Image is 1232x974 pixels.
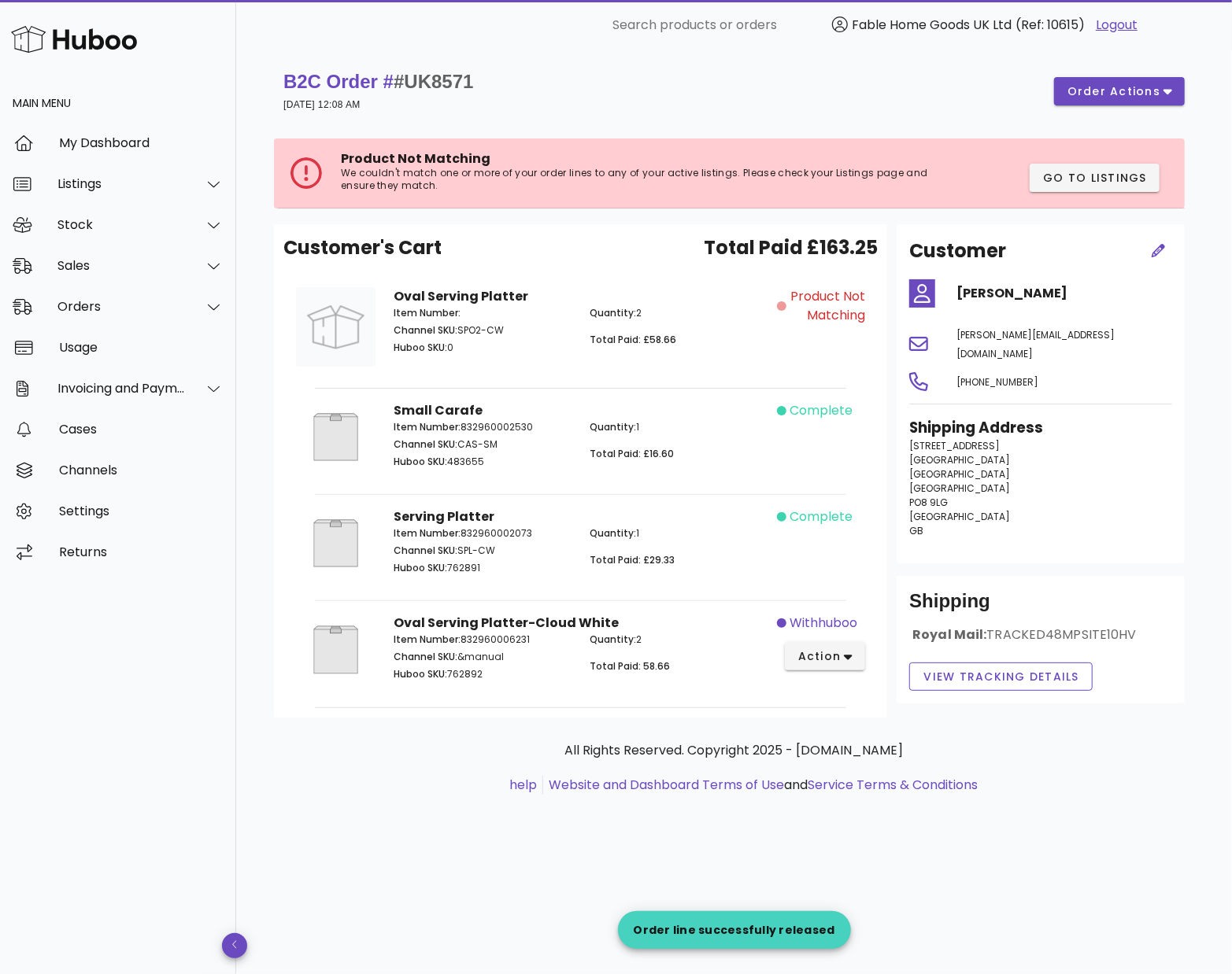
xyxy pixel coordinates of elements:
p: CAS-SM [394,437,572,452]
button: View Tracking details [909,662,1093,691]
span: Huboo SKU: [394,455,448,468]
a: help [509,776,537,794]
div: Settings [59,504,224,518]
p: 1 [590,526,768,540]
div: Invoicing and Payments [57,381,186,396]
span: Channel SKU: [394,544,458,557]
button: action [785,642,866,670]
span: TRACKED48MPSITE10HV [987,625,1137,644]
span: Total Paid: £16.60 [590,447,675,460]
strong: Small Carafe [394,401,483,419]
strong: B2C Order # [283,71,473,92]
img: Product Image [296,507,376,579]
span: [GEOGRAPHIC_DATA] [909,467,1010,481]
span: Quantity: [590,306,637,319]
img: Huboo Logo [11,22,137,56]
span: Quantity: [590,633,637,646]
img: Product Image [296,614,376,685]
span: GB [909,524,923,537]
a: Logout [1096,16,1138,35]
div: Returns [59,544,224,559]
div: My Dashboard [59,135,224,150]
p: 832960002530 [394,420,572,434]
p: SPL-CW [394,544,572,558]
span: Huboo SKU: [394,341,448,354]
button: Go to Listings [1030,164,1160,192]
strong: Serving Platter [394,507,495,526]
p: 1 [590,420,768,434]
span: complete [790,507,853,526]
div: Shipping [909,588,1172,626]
span: Product Not Matching [790,287,866,325]
span: #UK8571 [394,71,473,92]
span: Quantity: [590,526,637,540]
span: PO8 9LG [909,496,948,509]
p: 762892 [394,667,572,681]
p: 0 [394,341,572,355]
span: Customer's Cart [283,234,442,262]
p: 2 [590,306,768,320]
span: Total Paid: £29.33 [590,553,675,566]
span: Go to Listings [1042,170,1147,186]
p: 2 [590,633,768,647]
span: Channel SKU: [394,323,458,337]
p: &manual [394,650,572,664]
p: 832960006231 [394,633,572,647]
a: Website and Dashboard Terms of Use [549,776,784,794]
span: [PHONE_NUMBER] [956,375,1038,389]
span: [GEOGRAPHIC_DATA] [909,453,1010,467]
p: 483655 [394,455,572,469]
span: Fable Home Goods UK Ltd [852,16,1012,34]
small: [DATE] 12:08 AM [283,99,361,110]
span: order actions [1067,83,1161,100]
div: Royal Mail: [909,626,1172,656]
img: Product Image [296,287,376,367]
p: 762891 [394,561,572,575]
span: Channel SKU: [394,650,458,663]
h2: Customer [909,237,1006,265]
div: Stock [57,217,186,232]
div: Usage [59,340,224,355]
div: Listings [57,176,186,191]
span: complete [790,401,853,420]
span: Item Number: [394,420,461,434]
span: [GEOGRAPHIC_DATA] [909,510,1010,523]
span: Item Number: [394,526,461,540]
div: Orders [57,299,186,314]
h4: [PERSON_NAME] [956,284,1172,303]
button: order actions [1054,77,1185,105]
p: We couldn't match one or more of your order lines to any of your active listings. Please check yo... [341,167,953,192]
span: Huboo SKU: [394,561,448,574]
span: Item Number: [394,306,461,319]
div: Cases [59,422,224,437]
span: Channel SKU: [394,437,458,451]
span: View Tracking details [923,669,1079,685]
span: Huboo SKU: [394,667,448,681]
span: Item Number: [394,633,461,646]
span: [PERSON_NAME][EMAIL_ADDRESS][DOMAIN_NAME] [956,328,1115,360]
strong: Oval Serving Platter [394,287,529,305]
span: Product Not Matching [341,149,490,168]
div: Channels [59,463,224,478]
p: SPO2-CW [394,323,572,338]
span: Total Paid: 58.66 [590,659,671,673]
h3: Shipping Address [909,417,1172,439]
p: 832960002073 [394,526,572,540]
a: Service Terms & Conditions [808,776,978,794]
span: [GEOGRAPHIC_DATA] [909,481,1010,495]
p: All Rights Reserved. Copyright 2025 - [DOMAIN_NAME] [287,741,1182,760]
span: Total Paid: £58.66 [590,333,677,346]
span: action [797,648,842,665]
strong: Oval Serving Platter-Cloud White [394,614,620,632]
span: Quantity: [590,420,637,434]
span: withhuboo [790,614,857,633]
li: and [543,776,978,795]
span: Total Paid £163.25 [704,234,878,262]
span: [STREET_ADDRESS] [909,439,1000,452]
img: Product Image [296,401,376,473]
span: (Ref: 10615) [1016,16,1085,34]
div: Sales [57,258,186,273]
div: Order line successfully released [618,922,851,938]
